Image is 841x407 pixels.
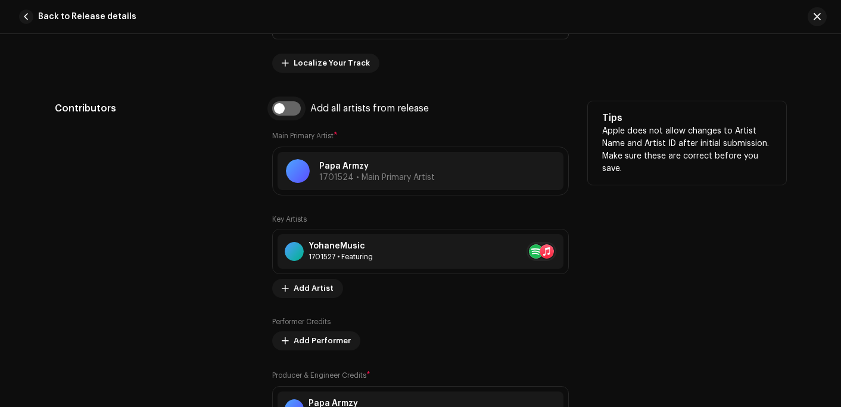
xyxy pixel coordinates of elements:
[272,317,331,327] label: Performer Credits
[272,372,366,379] small: Producer & Engineer Credits
[309,241,373,251] div: YohaneMusic
[272,54,379,73] button: Localize Your Track
[602,111,772,125] h5: Tips
[272,279,343,298] button: Add Artist
[309,252,373,262] div: Featuring
[272,132,334,139] small: Main Primary Artist
[294,51,370,75] span: Localize Your Track
[319,160,435,173] p: Papa Armzy
[294,329,351,353] span: Add Performer
[272,215,307,224] label: Key Artists
[319,173,435,182] span: 1701524 • Main Primary Artist
[272,331,360,350] button: Add Performer
[602,125,772,175] p: Apple does not allow changes to Artist Name and Artist ID after initial submission. Make sure the...
[55,101,253,116] h5: Contributors
[310,104,429,113] div: Add all artists from release
[294,276,334,300] span: Add Artist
